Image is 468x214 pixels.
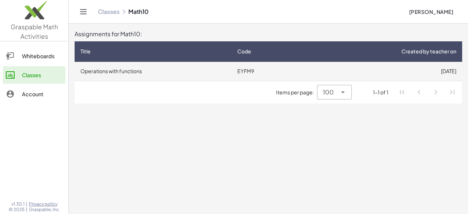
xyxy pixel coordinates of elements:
span: | [26,207,27,213]
span: Title [80,48,91,55]
a: Privacy policy [29,201,60,207]
a: Account [3,85,65,103]
span: [PERSON_NAME] [409,8,453,15]
button: Toggle navigation [78,6,89,18]
span: Items per page: [276,89,317,96]
span: Graspable Math Activities [11,23,58,40]
span: | [26,201,27,207]
span: Code [237,48,251,55]
span: 100 [323,88,334,97]
div: Assignments for Math10: [75,30,462,38]
a: Whiteboards [3,47,65,65]
div: 1-1 of 1 [373,89,388,96]
td: Operations with functions [75,62,231,81]
div: Account [22,90,63,98]
button: [PERSON_NAME] [403,5,459,18]
div: Classes [22,71,63,79]
td: EYFM9 [231,62,303,81]
td: [DATE] [303,62,462,81]
a: Classes [3,66,65,84]
a: Classes [98,8,120,15]
span: © 2025 [9,207,24,213]
div: Whiteboards [22,52,63,60]
span: v1.30.1 [11,201,24,207]
nav: Pagination Navigation [394,84,461,101]
span: Created by teacher on [401,48,456,55]
span: Graspable, Inc. [29,207,60,213]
